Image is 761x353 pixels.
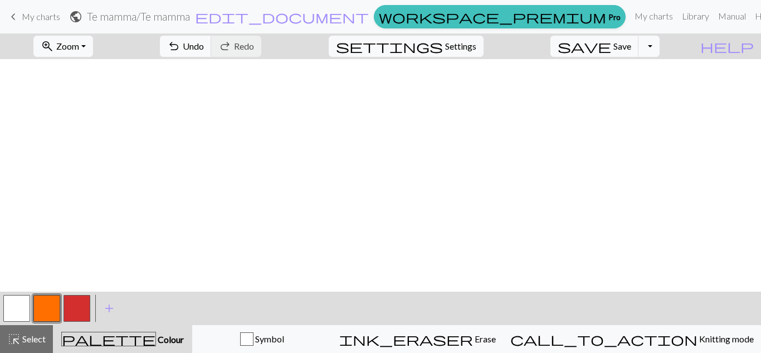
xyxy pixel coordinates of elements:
[192,325,332,353] button: Symbol
[613,41,631,51] span: Save
[103,301,116,316] span: add
[62,331,155,347] span: palette
[630,5,677,27] a: My charts
[33,36,93,57] button: Zoom
[332,325,503,353] button: Erase
[167,38,181,54] span: undo
[87,10,190,23] h2: Te mamma / Te mamma
[336,38,443,54] span: settings
[41,38,54,54] span: zoom_in
[558,38,611,54] span: save
[700,38,754,54] span: help
[56,41,79,51] span: Zoom
[195,9,369,25] span: edit_document
[7,7,60,26] a: My charts
[697,333,754,344] span: Knitting mode
[156,334,184,345] span: Colour
[445,40,476,53] span: Settings
[53,325,192,353] button: Colour
[7,331,21,347] span: highlight_alt
[503,325,761,353] button: Knitting mode
[550,36,639,57] button: Save
[22,11,60,22] span: My charts
[160,36,212,57] button: Undo
[374,5,626,28] a: Pro
[7,9,20,25] span: keyboard_arrow_left
[510,331,697,347] span: call_to_action
[336,40,443,53] i: Settings
[714,5,750,27] a: Manual
[677,5,714,27] a: Library
[339,331,473,347] span: ink_eraser
[21,333,46,344] span: Select
[253,333,284,344] span: Symbol
[183,41,204,51] span: Undo
[473,333,496,344] span: Erase
[329,36,484,57] button: SettingsSettings
[69,9,82,25] span: public
[379,9,606,25] span: workspace_premium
